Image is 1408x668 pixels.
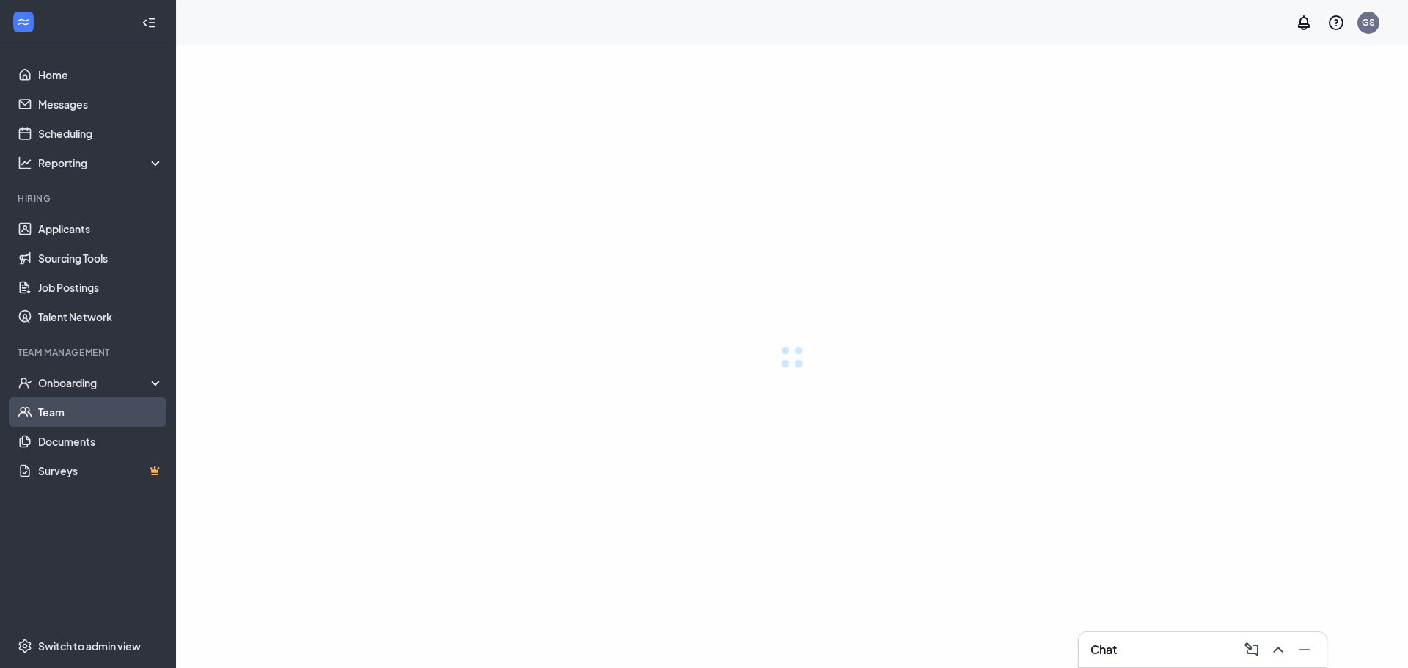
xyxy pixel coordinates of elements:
a: Applicants [38,214,164,243]
svg: Minimize [1296,641,1313,658]
button: ChevronUp [1265,638,1288,661]
svg: QuestionInfo [1327,14,1345,32]
svg: Analysis [18,155,32,170]
svg: ChevronUp [1269,641,1287,658]
svg: Notifications [1295,14,1313,32]
a: Job Postings [38,273,164,302]
a: Team [38,397,164,427]
a: Sourcing Tools [38,243,164,273]
div: Team Management [18,346,161,359]
div: Reporting [38,155,164,170]
a: Documents [38,427,164,456]
button: Minimize [1291,638,1315,661]
div: Hiring [18,192,161,205]
svg: ComposeMessage [1243,641,1261,658]
a: Scheduling [38,119,164,148]
a: Home [38,60,164,89]
a: Messages [38,89,164,119]
a: Talent Network [38,302,164,331]
svg: Collapse [142,15,156,30]
svg: WorkstreamLogo [16,15,31,29]
button: ComposeMessage [1239,638,1262,661]
svg: UserCheck [18,375,32,390]
div: Onboarding [38,375,164,390]
div: Switch to admin view [38,639,141,653]
h3: Chat [1090,642,1117,658]
div: GS [1362,16,1375,29]
a: SurveysCrown [38,456,164,485]
svg: Settings [18,639,32,653]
